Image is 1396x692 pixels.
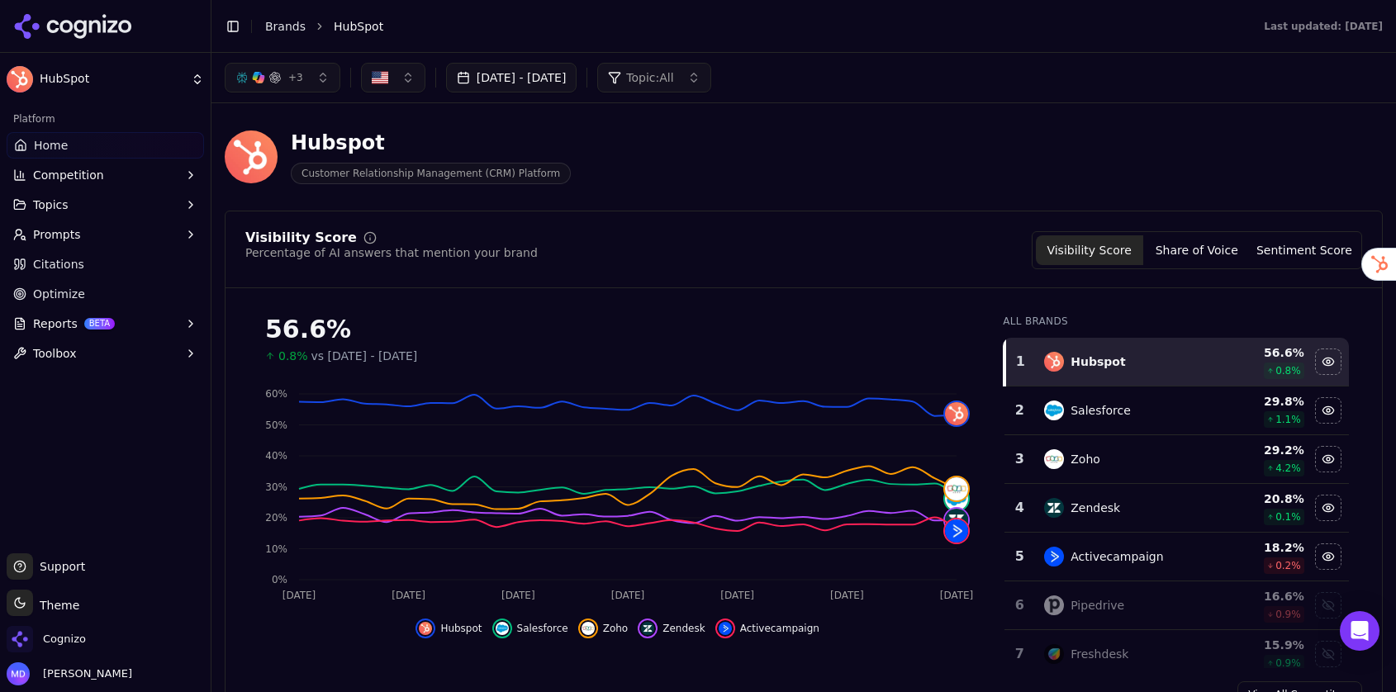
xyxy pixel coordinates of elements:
[1004,386,1349,435] tr: 2salesforceSalesforce29.8%1.1%Hide salesforce data
[740,622,819,635] span: Activecampaign
[1216,539,1304,556] div: 18.2 %
[720,590,754,601] tspan: [DATE]
[1011,449,1028,469] div: 3
[945,519,968,543] img: activecampaign
[1251,235,1358,265] button: Sentiment Score
[582,622,595,635] img: zoho
[1044,595,1064,615] img: pipedrive
[7,192,204,218] button: Topics
[1011,547,1028,566] div: 5
[1036,235,1143,265] button: Visibility Score
[446,63,577,92] button: [DATE] - [DATE]
[415,619,482,638] button: Hide hubspot data
[501,590,535,601] tspan: [DATE]
[1315,446,1341,472] button: Hide zoho data
[1340,611,1379,651] div: Open Intercom Messenger
[1216,393,1304,410] div: 29.8 %
[1071,646,1128,662] div: Freshdesk
[288,71,303,84] span: + 3
[1143,235,1251,265] button: Share of Voice
[1013,352,1028,372] div: 1
[7,310,204,337] button: ReportsBETA
[1004,338,1349,386] tr: 1hubspotHubspot56.6%0.8%Hide hubspot data
[1315,348,1341,375] button: Hide hubspot data
[1004,581,1349,630] tr: 6pipedrivePipedrive16.6%0.9%Show pipedrive data
[33,558,85,575] span: Support
[33,345,77,362] span: Toolbox
[7,132,204,159] a: Home
[272,574,287,585] tspan: 0%
[7,162,204,188] button: Competition
[1044,401,1064,420] img: salesforce
[1275,559,1301,572] span: 0.2 %
[265,419,287,431] tspan: 50%
[33,286,85,302] span: Optimize
[1216,491,1304,507] div: 20.8 %
[225,130,278,183] img: HubSpot
[719,622,732,635] img: activecampaign
[945,509,968,532] img: zendesk
[265,543,287,555] tspan: 10%
[36,666,132,681] span: [PERSON_NAME]
[43,632,86,647] span: Cognizo
[1071,451,1100,467] div: Zoho
[33,197,69,213] span: Topics
[1216,588,1304,604] div: 16.6 %
[419,622,432,635] img: hubspot
[7,281,204,307] a: Optimize
[945,402,968,425] img: hubspot
[33,167,104,183] span: Competition
[1275,364,1301,377] span: 0.8 %
[1004,484,1349,533] tr: 4zendeskZendesk20.8%0.1%Hide zendesk data
[1315,641,1341,667] button: Show freshdesk data
[1315,495,1341,521] button: Hide zendesk data
[1011,498,1028,518] div: 4
[1044,644,1064,664] img: freshdesk
[265,450,287,462] tspan: 40%
[1071,353,1125,370] div: Hubspot
[7,626,86,652] button: Open organization switcher
[830,590,864,601] tspan: [DATE]
[440,622,482,635] span: Hubspot
[1216,442,1304,458] div: 29.2 %
[1315,592,1341,619] button: Show pipedrive data
[7,66,33,92] img: HubSpot
[1004,533,1349,581] tr: 5activecampaignActivecampaign18.2%0.2%Hide activecampaign data
[291,130,571,156] div: Hubspot
[7,106,204,132] div: Platform
[1315,397,1341,424] button: Hide salesforce data
[7,221,204,248] button: Prompts
[1004,630,1349,679] tr: 7freshdeskFreshdesk15.9%0.9%Show freshdesk data
[265,315,970,344] div: 56.6%
[1044,547,1064,566] img: activecampaign
[496,622,509,635] img: salesforce
[283,590,316,601] tspan: [DATE]
[1003,315,1349,328] div: All Brands
[1044,449,1064,469] img: zoho
[33,315,78,332] span: Reports
[492,619,568,638] button: Hide salesforce data
[7,626,33,652] img: Cognizo
[33,599,79,612] span: Theme
[1044,352,1064,372] img: hubspot
[641,622,654,635] img: zendesk
[245,231,357,244] div: Visibility Score
[1071,500,1120,516] div: Zendesk
[7,662,132,685] button: Open user button
[945,477,968,500] img: zoho
[1004,435,1349,484] tr: 3zohoZoho29.2%4.2%Hide zoho data
[578,619,629,638] button: Hide zoho data
[265,512,287,524] tspan: 20%
[1071,548,1163,565] div: Activecampaign
[626,69,673,86] span: Topic: All
[1044,498,1064,518] img: zendesk
[245,244,538,261] div: Percentage of AI answers that mention your brand
[265,18,1231,35] nav: breadcrumb
[662,622,705,635] span: Zendesk
[1216,344,1304,361] div: 56.6 %
[1275,510,1301,524] span: 0.1 %
[7,251,204,277] a: Citations
[1071,597,1124,614] div: Pipedrive
[1011,644,1028,664] div: 7
[278,348,308,364] span: 0.8%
